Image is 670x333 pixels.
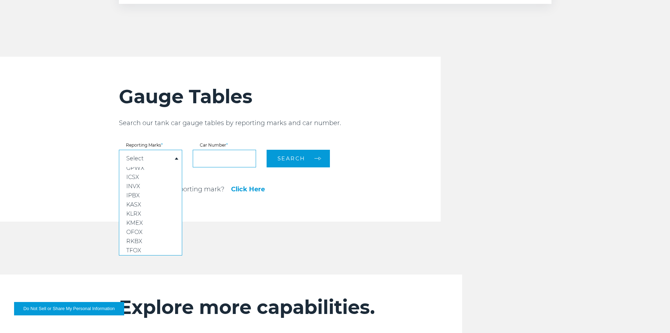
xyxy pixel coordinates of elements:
[119,85,441,108] h2: Gauge Tables
[119,237,182,246] a: RKBX
[119,200,182,209] a: KASX
[126,201,141,208] span: KASX
[126,238,142,245] span: RKBX
[119,119,441,127] p: Search our tank car gauge tables by reporting marks and car number.
[126,183,140,190] span: INVX
[126,165,144,171] span: GPWX
[126,247,141,254] span: TFOX
[126,229,142,235] span: OFOX
[267,150,330,167] button: Search arrow arrow
[119,246,182,255] a: TFOX
[119,228,182,237] a: OFOX
[277,155,305,162] span: Search
[126,220,143,226] span: KMEX
[126,210,141,217] span: KLRX
[119,182,182,191] a: INVX
[126,156,143,161] a: Select
[126,174,139,180] span: ICSX
[14,302,124,315] button: Do Not Sell or Share My Personal Information
[119,209,182,218] a: KLRX
[119,218,182,228] a: KMEX
[231,186,265,192] a: Click Here
[119,191,182,200] a: IPBX
[119,296,420,319] h2: Explore more capabilities.
[119,143,182,147] label: Reporting Marks
[119,173,182,182] a: ICSX
[193,143,256,147] label: Car Number
[126,192,140,199] span: IPBX
[119,164,182,173] a: GPWX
